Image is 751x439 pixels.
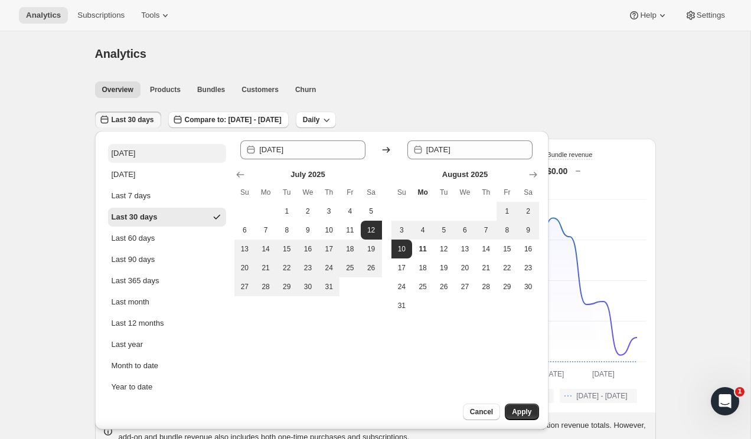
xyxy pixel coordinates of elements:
div: Year to date [112,381,153,393]
button: Tuesday August 5 2025 [433,221,455,240]
button: Thursday August 14 2025 [475,240,497,258]
span: 6 [459,225,471,235]
th: Tuesday [433,183,455,202]
button: Saturday July 19 2025 [361,240,382,258]
button: Last 7 days [108,186,226,205]
button: Saturday July 5 2025 [361,202,382,221]
button: Friday August 8 2025 [497,221,518,240]
span: 26 [365,263,377,273]
span: 26 [438,282,450,291]
span: 19 [365,244,377,254]
th: Monday [412,183,433,202]
span: 2 [302,207,314,216]
button: Friday July 18 2025 [339,240,361,258]
button: Monday July 7 2025 [255,221,276,240]
button: Friday July 11 2025 [339,221,361,240]
span: Compare to: [DATE] - [DATE] [185,115,282,125]
span: Mo [260,188,272,197]
span: 27 [239,282,251,291]
button: Wednesday July 9 2025 [298,221,319,240]
button: Last year [108,335,226,354]
button: Wednesday July 2 2025 [298,202,319,221]
th: Friday [339,183,361,202]
span: 22 [281,263,293,273]
button: Tuesday August 12 2025 [433,240,455,258]
button: Show previous month, June 2025 [232,166,249,183]
button: Daily [296,112,337,128]
span: 9 [302,225,314,235]
span: 16 [302,244,314,254]
div: Last 90 days [112,254,155,266]
span: 3 [323,207,335,216]
span: 16 [523,244,534,254]
button: Thursday July 10 2025 [318,221,339,240]
span: 12 [438,244,450,254]
button: Friday July 4 2025 [339,202,361,221]
span: 28 [260,282,272,291]
span: 3 [396,225,408,235]
span: 4 [344,207,356,216]
span: Subscriptions [77,11,125,20]
button: Friday August 22 2025 [497,258,518,277]
span: Customers [241,85,279,94]
span: 9 [523,225,534,235]
button: Monday August 25 2025 [412,277,433,296]
span: 1 [281,207,293,216]
div: Last 12 months [112,317,164,329]
span: Sa [365,188,377,197]
span: 14 [480,244,492,254]
div: Last 7 days [112,190,151,202]
button: Monday August 4 2025 [412,221,433,240]
span: 4 [417,225,429,235]
span: 18 [344,244,356,254]
span: Su [396,188,408,197]
button: Apply [505,404,538,420]
span: We [459,188,471,197]
span: Daily [303,115,320,125]
button: Tuesday July 22 2025 [276,258,298,277]
button: Wednesday August 6 2025 [455,221,476,240]
button: Monday July 14 2025 [255,240,276,258]
span: Tools [141,11,159,20]
span: 23 [302,263,314,273]
span: 8 [281,225,293,235]
button: Tuesday July 8 2025 [276,221,298,240]
span: 6 [239,225,251,235]
div: Last 365 days [112,275,159,287]
span: Bundle revenue [547,151,592,158]
button: Subscriptions [70,7,132,24]
button: Wednesday August 20 2025 [455,258,476,277]
span: 1 [735,387,745,397]
span: Settings [697,11,725,20]
button: Saturday July 26 2025 [361,258,382,277]
span: 18 [417,263,429,273]
span: 30 [523,282,534,291]
button: Wednesday July 30 2025 [298,277,319,296]
button: Sunday August 24 2025 [391,277,413,296]
button: Wednesday July 23 2025 [298,258,319,277]
button: Wednesday July 16 2025 [298,240,319,258]
button: Sunday August 31 2025 [391,296,413,315]
th: Thursday [318,183,339,202]
span: 24 [323,263,335,273]
button: Wednesday August 13 2025 [455,240,476,258]
span: 19 [438,263,450,273]
span: Mo [417,188,429,197]
span: 25 [344,263,356,273]
span: Th [480,188,492,197]
span: 27 [459,282,471,291]
div: [DATE] [112,169,136,181]
th: Wednesday [298,183,319,202]
button: [DATE] - [DATE] [560,389,636,403]
span: 7 [260,225,272,235]
div: Month to date [112,360,159,372]
button: Tuesday July 29 2025 [276,277,298,296]
button: Tuesday August 26 2025 [433,277,455,296]
button: Sunday July 20 2025 [234,258,256,277]
button: Friday August 29 2025 [497,277,518,296]
span: 30 [302,282,314,291]
button: Saturday August 9 2025 [518,221,539,240]
button: Sunday July 13 2025 [234,240,256,258]
div: [DATE] [112,148,136,159]
span: 17 [323,244,335,254]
